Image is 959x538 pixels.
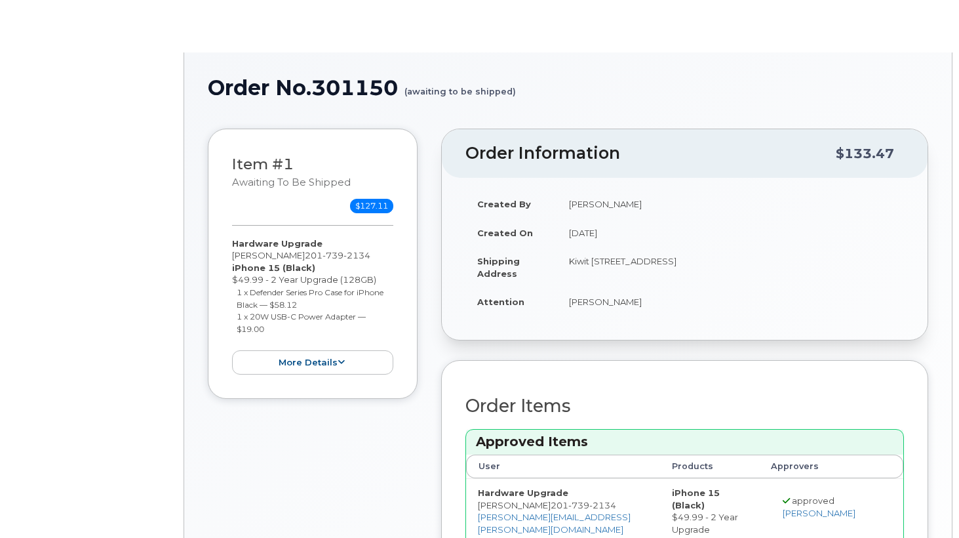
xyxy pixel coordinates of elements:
[557,247,904,287] td: Kiwit [STREET_ADDRESS]
[477,228,533,238] strong: Created On
[478,487,568,498] strong: Hardware Upgrade
[232,156,351,190] h3: Item #1
[208,76,928,99] h1: Order No.301150
[836,141,894,166] div: $133.47
[589,500,616,510] span: 2134
[672,487,720,510] strong: iPhone 15 (Black)
[792,495,834,506] span: approved
[323,250,343,260] span: 739
[660,455,759,478] th: Products
[477,297,524,307] strong: Attention
[343,250,370,260] span: 2134
[465,144,836,163] h2: Order Information
[759,455,879,478] th: Approvers
[466,455,660,478] th: User
[478,512,631,535] a: [PERSON_NAME][EMAIL_ADDRESS][PERSON_NAME][DOMAIN_NAME]
[350,199,393,213] span: $127.11
[232,262,315,273] strong: iPhone 15 (Black)
[477,256,520,279] strong: Shipping Address
[237,312,366,334] small: 1 x 20W USB-C Power Adapter — $19.00
[465,396,904,416] h2: Order Items
[783,508,855,518] a: [PERSON_NAME]
[404,76,516,96] small: (awaiting to be shipped)
[476,433,893,451] h3: Approved Items
[232,238,323,249] strong: Hardware Upgrade
[557,190,904,218] td: [PERSON_NAME]
[551,500,616,510] span: 201
[557,287,904,316] td: [PERSON_NAME]
[305,250,370,260] span: 201
[237,287,383,310] small: 1 x Defender Series Pro Case for iPhone Black — $58.12
[477,199,531,209] strong: Created By
[568,500,589,510] span: 739
[232,350,393,375] button: more details
[232,176,351,188] small: awaiting to be shipped
[232,238,393,375] div: [PERSON_NAME] $49.99 - 2 Year Upgrade (128GB)
[557,218,904,247] td: [DATE]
